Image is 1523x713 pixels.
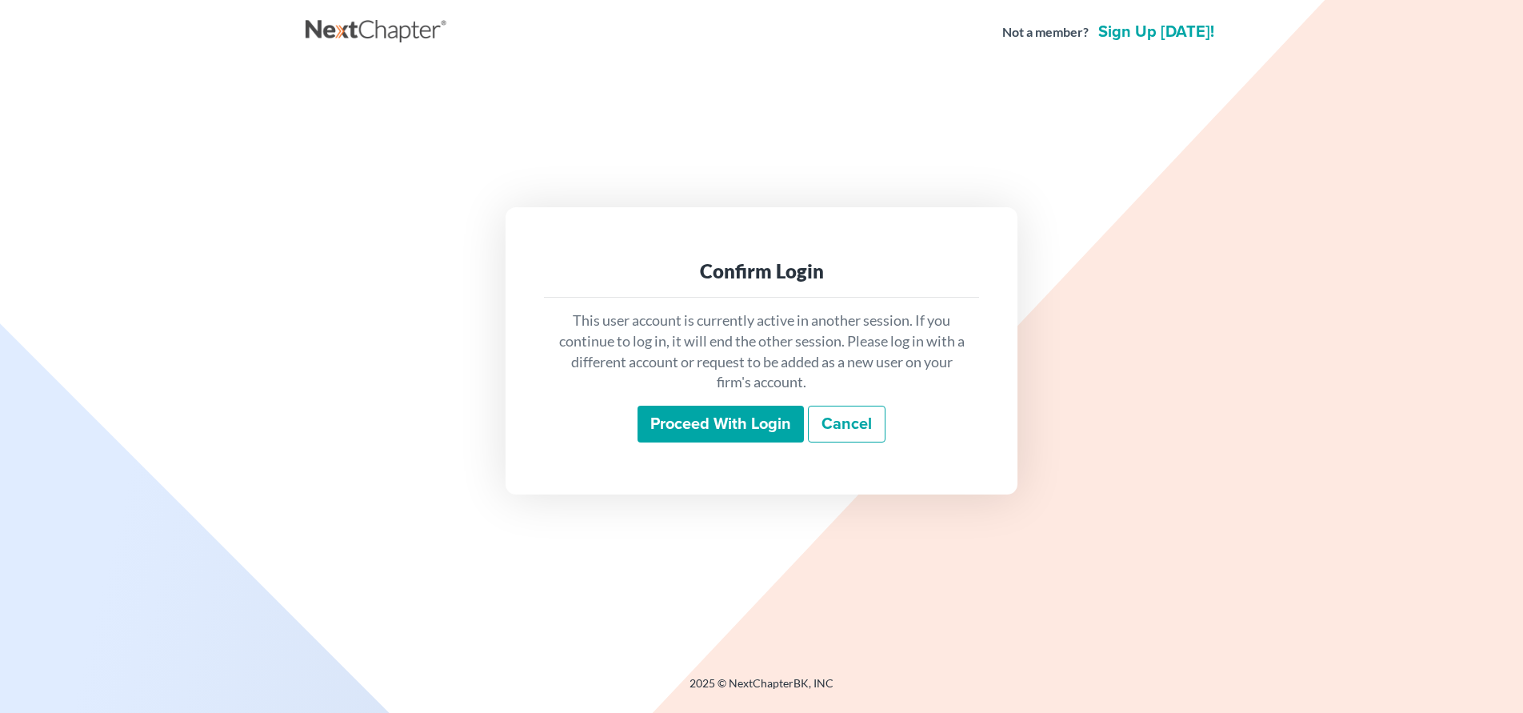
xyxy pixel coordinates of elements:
[306,675,1217,704] div: 2025 © NextChapterBK, INC
[808,406,885,443] a: Cancel
[1002,23,1089,42] strong: Not a member?
[1095,24,1217,40] a: Sign up [DATE]!
[557,258,966,284] div: Confirm Login
[557,310,966,393] p: This user account is currently active in another session. If you continue to log in, it will end ...
[638,406,804,443] input: Proceed with login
